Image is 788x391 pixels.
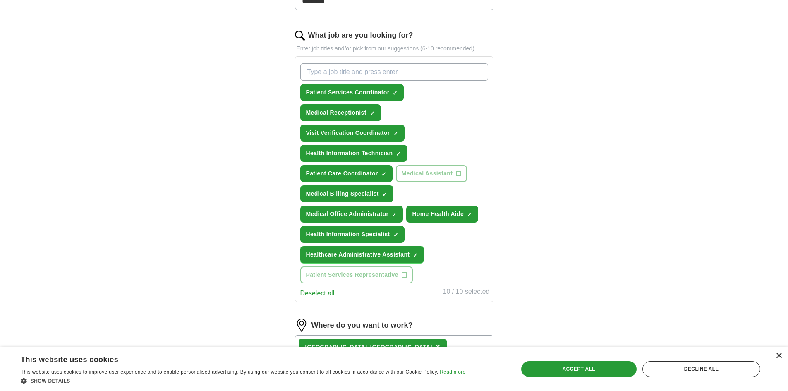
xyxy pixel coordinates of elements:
div: [GEOGRAPHIC_DATA], [GEOGRAPHIC_DATA] [305,343,432,352]
button: Patient Care Coordinator✓ [300,165,393,182]
span: Patient Care Coordinator [306,169,378,178]
button: Medical Office Administrator✓ [300,206,403,223]
button: Health Information Technician✓ [300,145,407,162]
label: What job are you looking for? [308,30,413,41]
button: Medical Billing Specialist✓ [300,185,393,202]
span: ✓ [382,191,387,198]
span: Visit Verification Coordinator [306,129,390,137]
button: Home Health Aide✓ [406,206,478,223]
span: ✓ [467,211,472,218]
div: 10 / 10 selected [443,287,490,298]
button: Patient Services Representative [300,266,413,283]
button: Medical Assistant [396,165,467,182]
button: Healthcare Administrative Assistant✓ [300,246,424,263]
div: Close [776,353,782,359]
span: ✓ [396,151,401,157]
button: × [435,341,440,353]
span: ✓ [370,110,375,117]
p: Enter job titles and/or pick from our suggestions (6-10 recommended) [295,44,493,53]
span: Medical Office Administrator [306,210,389,218]
span: ✓ [393,90,398,96]
span: Health Information Specialist [306,230,390,239]
span: Medical Receptionist [306,108,366,117]
span: Medical Billing Specialist [306,190,379,198]
span: Home Health Aide [412,210,464,218]
label: Where do you want to work? [311,320,413,331]
span: Patient Services Representative [306,271,398,279]
span: Patient Services Coordinator [306,88,390,97]
a: Read more, opens a new window [440,369,465,375]
span: ✓ [381,171,386,178]
button: Visit Verification Coordinator✓ [300,125,405,142]
span: Medical Assistant [402,169,453,178]
button: Medical Receptionist✓ [300,104,381,121]
span: ✓ [392,211,397,218]
span: Show details [31,378,70,384]
button: Patient Services Coordinator✓ [300,84,404,101]
input: Type a job title and press enter [300,63,488,81]
img: search.png [295,31,305,41]
span: This website uses cookies to improve user experience and to enable personalised advertising. By u... [21,369,438,375]
img: location.png [295,319,308,332]
span: ✓ [393,130,398,137]
div: Show details [21,377,465,385]
span: Healthcare Administrative Assistant [306,250,410,259]
span: Health Information Technician [306,149,393,158]
span: × [435,342,440,351]
div: Decline all [642,361,760,377]
span: ✓ [413,252,418,259]
div: Accept all [521,361,637,377]
span: ✓ [393,232,398,238]
div: This website uses cookies [21,352,445,365]
button: Health Information Specialist✓ [300,226,405,243]
button: Deselect all [300,288,335,298]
